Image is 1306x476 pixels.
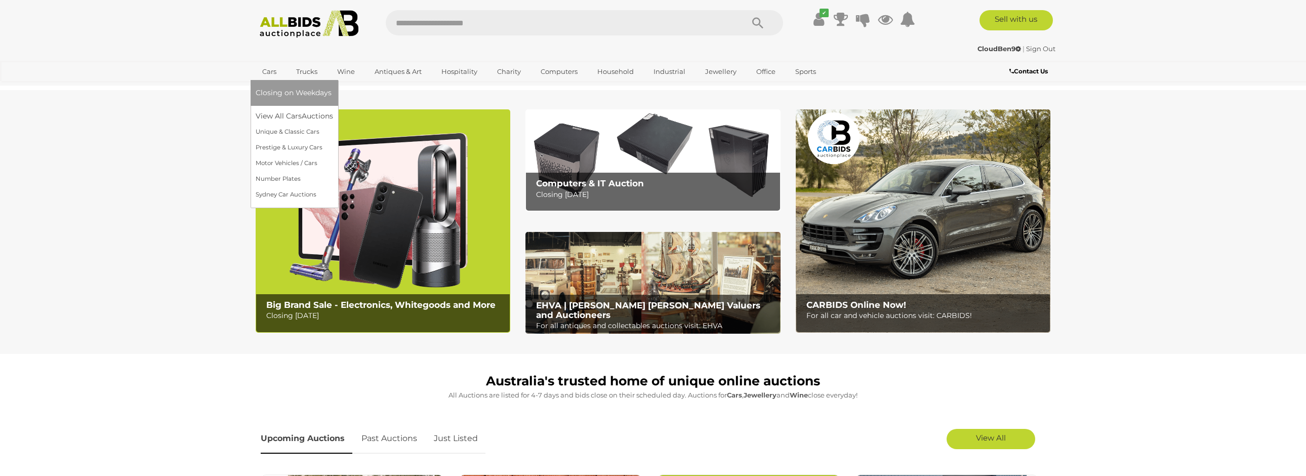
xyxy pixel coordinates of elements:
[266,300,496,310] b: Big Brand Sale - Electronics, Whitegoods and More
[1009,67,1048,75] b: Contact Us
[647,63,692,80] a: Industrial
[261,424,352,454] a: Upcoming Auctions
[536,178,644,188] b: Computers & IT Auction
[435,63,484,80] a: Hospitality
[727,391,742,399] strong: Cars
[491,63,527,80] a: Charity
[796,109,1050,333] a: CARBIDS Online Now! CARBIDS Online Now! For all car and vehicle auctions visit: CARBIDS!
[331,63,361,80] a: Wine
[525,109,780,211] img: Computers & IT Auction
[261,389,1045,401] p: All Auctions are listed for 4-7 days and bids close on their scheduled day. Auctions for , and cl...
[266,309,505,322] p: Closing [DATE]
[1026,45,1055,53] a: Sign Out
[261,374,1045,388] h1: Australia's trusted home of unique online auctions
[536,300,760,320] b: EHVA | [PERSON_NAME] [PERSON_NAME] Valuers and Auctioneers
[254,10,364,38] img: Allbids.com.au
[354,424,425,454] a: Past Auctions
[1023,45,1025,53] span: |
[976,433,1006,443] span: View All
[750,63,782,80] a: Office
[290,63,324,80] a: Trucks
[796,109,1050,333] img: CARBIDS Online Now!
[534,63,584,80] a: Computers
[977,45,1023,53] a: CloudBen9
[256,109,510,333] img: Big Brand Sale - Electronics, Whitegoods and More
[1009,66,1050,77] a: Contact Us
[525,232,780,334] a: EHVA | Evans Hastings Valuers and Auctioneers EHVA | [PERSON_NAME] [PERSON_NAME] Valuers and Auct...
[536,320,774,332] p: For all antiques and collectables auctions visit: EHVA
[256,63,283,80] a: Cars
[525,109,780,211] a: Computers & IT Auction Computers & IT Auction Closing [DATE]
[980,10,1053,30] a: Sell with us
[368,63,428,80] a: Antiques & Art
[426,424,485,454] a: Just Listed
[806,309,1045,322] p: For all car and vehicle auctions visit: CARBIDS!
[256,109,510,333] a: Big Brand Sale - Electronics, Whitegoods and More Big Brand Sale - Electronics, Whitegoods and Mo...
[525,232,780,334] img: EHVA | Evans Hastings Valuers and Auctioneers
[806,300,906,310] b: CARBIDS Online Now!
[820,9,829,17] i: ✔
[811,10,826,28] a: ✔
[744,391,777,399] strong: Jewellery
[790,391,808,399] strong: Wine
[536,188,774,201] p: Closing [DATE]
[699,63,743,80] a: Jewellery
[947,429,1035,449] a: View All
[732,10,783,35] button: Search
[977,45,1021,53] strong: CloudBen9
[789,63,823,80] a: Sports
[591,63,640,80] a: Household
